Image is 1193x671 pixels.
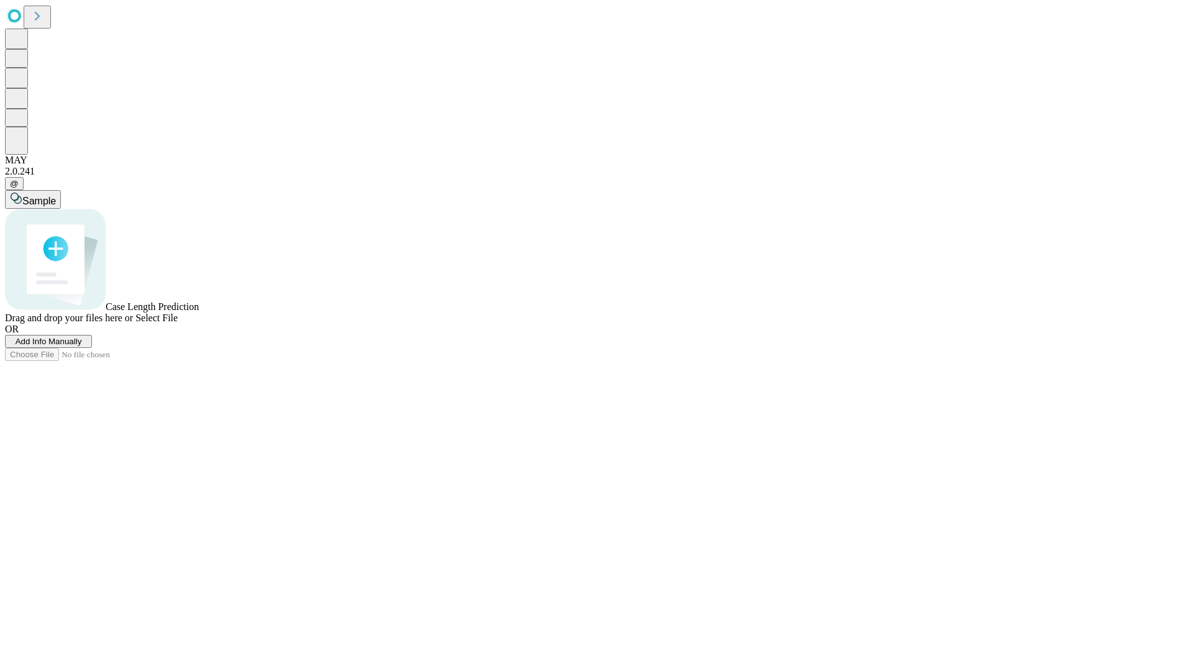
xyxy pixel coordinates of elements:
span: OR [5,324,19,334]
span: Add Info Manually [16,337,82,346]
div: 2.0.241 [5,166,1188,177]
button: Sample [5,190,61,209]
span: Case Length Prediction [106,301,199,312]
span: Select File [135,313,178,323]
button: Add Info Manually [5,335,92,348]
span: @ [10,179,19,188]
span: Sample [22,196,56,206]
span: Drag and drop your files here or [5,313,133,323]
div: MAY [5,155,1188,166]
button: @ [5,177,24,190]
